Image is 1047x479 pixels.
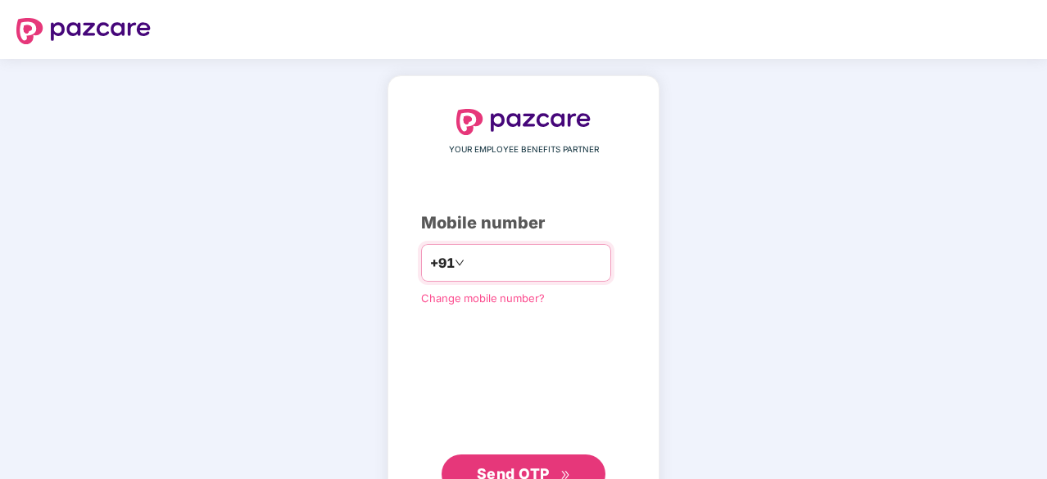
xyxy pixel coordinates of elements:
img: logo [16,18,151,44]
div: Mobile number [421,210,626,236]
img: logo [456,109,591,135]
span: down [455,258,465,268]
span: +91 [430,253,455,273]
span: YOUR EMPLOYEE BENEFITS PARTNER [449,143,599,156]
a: Change mobile number? [421,291,545,305]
